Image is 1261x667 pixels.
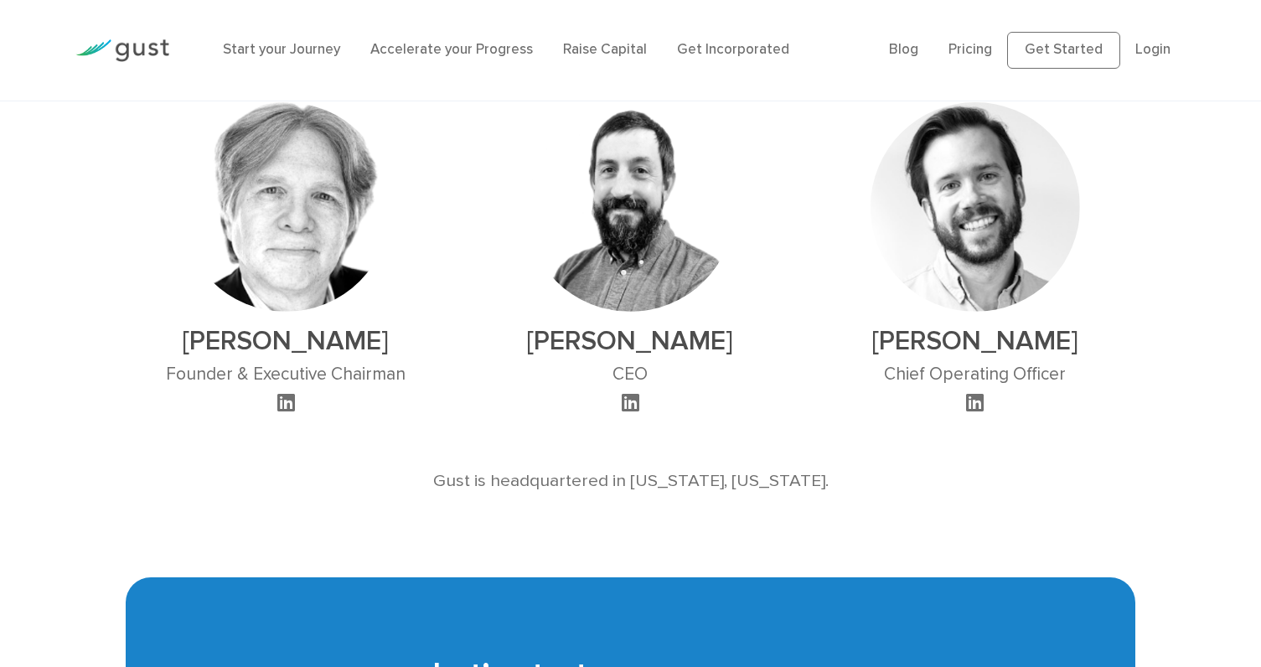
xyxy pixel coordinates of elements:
[525,325,735,357] h2: [PERSON_NAME]
[370,41,533,58] a: Accelerate your Progress
[563,41,647,58] a: Raise Capital
[677,41,789,58] a: Get Incorporated
[871,102,1080,312] img: Ryan Nash
[166,325,406,357] h2: [PERSON_NAME]
[181,102,390,312] img: David Rose
[525,102,735,312] img: Peter Swan
[948,41,992,58] a: Pricing
[889,41,918,58] a: Blog
[223,41,340,58] a: Start your Journey
[871,364,1080,385] h3: Chief Operating Officer
[1007,32,1120,69] a: Get Started
[525,364,735,385] h3: CEO
[166,468,1094,494] p: Gust is headquartered in [US_STATE], [US_STATE].
[166,364,406,385] h3: Founder & Executive Chairman
[1135,41,1171,58] a: Login
[75,39,169,62] img: Gust Logo
[871,325,1080,357] h2: [PERSON_NAME]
